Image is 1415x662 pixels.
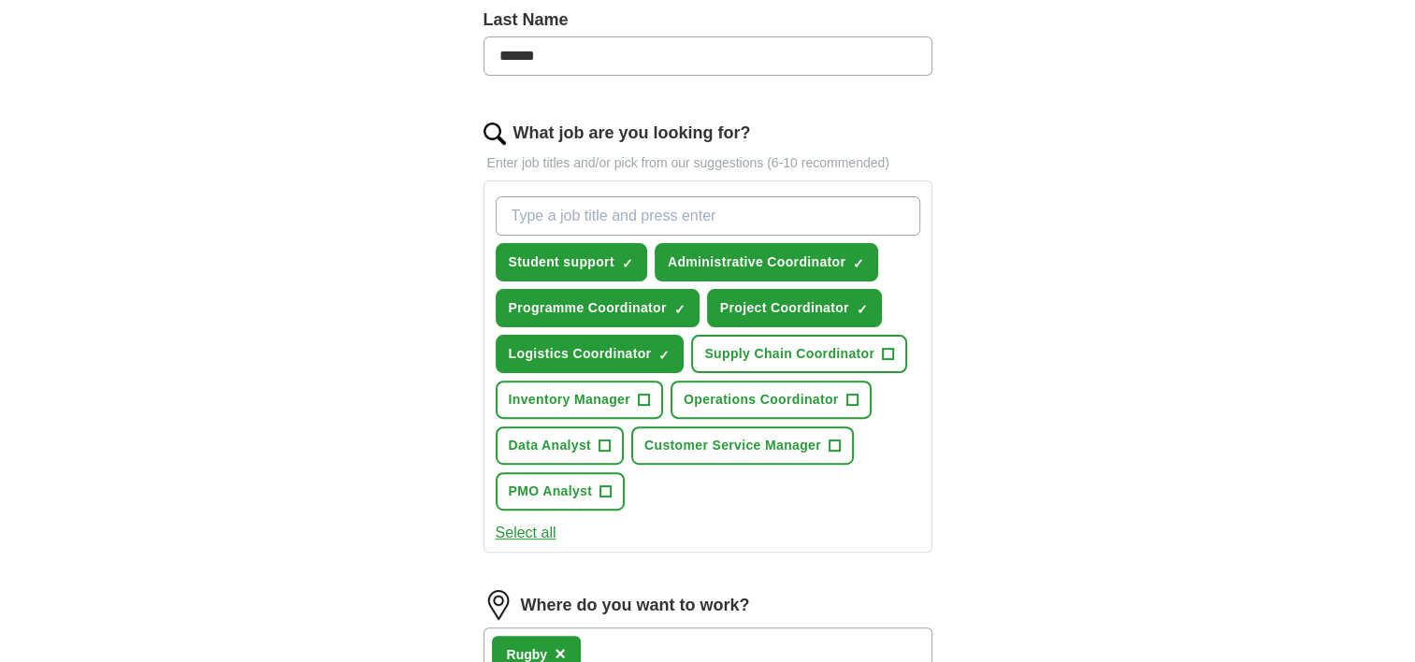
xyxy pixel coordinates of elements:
[496,381,663,419] button: Inventory Manager
[496,472,626,511] button: PMO Analyst
[496,196,920,236] input: Type a job title and press enter
[496,289,700,327] button: Programme Coordinator✓
[509,298,667,318] span: Programme Coordinator
[691,335,907,373] button: Supply Chain Coordinator
[484,590,513,620] img: location.png
[684,390,839,410] span: Operations Coordinator
[857,302,868,317] span: ✓
[509,482,593,501] span: PMO Analyst
[513,121,751,146] label: What job are you looking for?
[668,252,845,272] span: Administrative Coordinator
[674,302,686,317] span: ✓
[509,344,652,364] span: Logistics Coordinator
[484,7,932,33] label: Last Name
[631,426,854,465] button: Customer Service Manager
[496,243,647,281] button: Student support✓
[521,593,750,618] label: Where do you want to work?
[720,298,849,318] span: Project Coordinator
[496,426,625,465] button: Data Analyst
[853,256,864,271] span: ✓
[509,390,630,410] span: Inventory Manager
[658,348,670,363] span: ✓
[704,344,874,364] span: Supply Chain Coordinator
[707,289,882,327] button: Project Coordinator✓
[509,252,614,272] span: Student support
[509,436,592,455] span: Data Analyst
[622,256,633,271] span: ✓
[496,335,685,373] button: Logistics Coordinator✓
[484,153,932,173] p: Enter job titles and/or pick from our suggestions (6-10 recommended)
[644,436,821,455] span: Customer Service Manager
[671,381,872,419] button: Operations Coordinator
[655,243,878,281] button: Administrative Coordinator✓
[496,522,556,544] button: Select all
[484,122,506,145] img: search.png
